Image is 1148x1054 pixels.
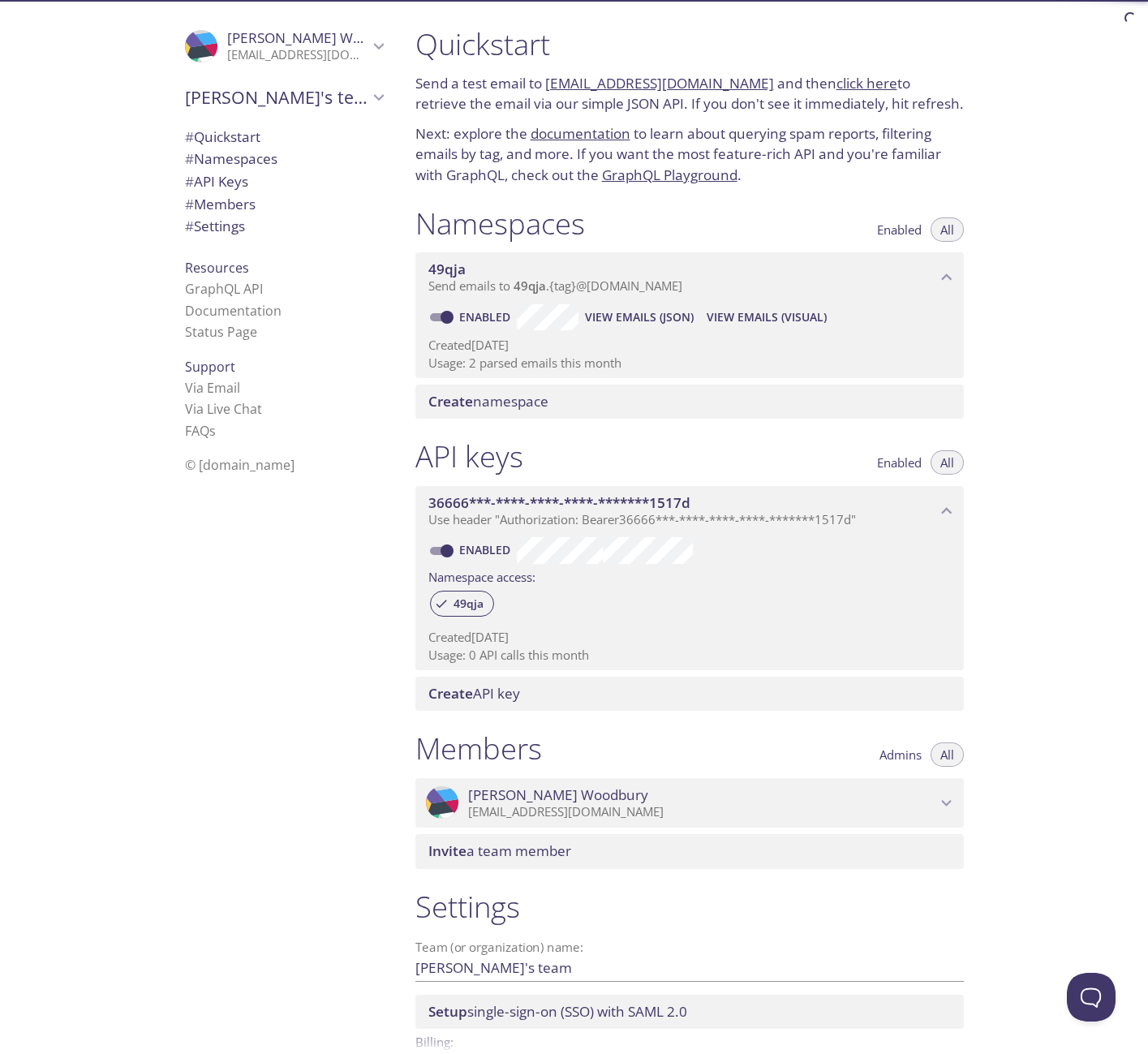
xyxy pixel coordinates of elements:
span: # [185,172,194,191]
div: Quickstart [172,126,396,148]
span: Settings [185,217,245,235]
div: 49qja namespace [415,252,964,303]
div: Create namespace [415,385,964,419]
span: Setup [428,1002,467,1021]
a: [EMAIL_ADDRESS][DOMAIN_NAME] [545,74,774,92]
a: Enabled [457,542,517,557]
span: Create [428,392,473,411]
div: Members [172,193,396,216]
span: 49qja [444,596,493,611]
div: Josh Woodbury [172,19,396,73]
button: All [931,450,964,475]
div: Invite a team member [415,834,964,868]
button: Enabled [867,217,931,242]
span: Create [428,684,473,703]
span: Send emails to . {tag} @[DOMAIN_NAME] [428,277,682,294]
span: © [DOMAIN_NAME] [185,456,295,474]
h1: Settings [415,888,964,925]
a: Enabled [457,309,517,325]
span: API key [428,684,520,703]
span: Members [185,195,256,213]
label: Namespace access: [428,564,535,587]
p: [EMAIL_ADDRESS][DOMAIN_NAME] [227,47,368,63]
span: Namespaces [185,149,277,168]
button: View Emails (JSON) [578,304,700,330]
span: # [185,149,194,168]
div: API Keys [172,170,396,193]
h1: Quickstart [415,26,964,62]
a: Status Page [185,323,257,341]
h1: Namespaces [415,205,585,242]
p: Usage: 0 API calls this month [428,647,951,664]
button: All [931,217,964,242]
a: Documentation [185,302,282,320]
label: Team (or organization) name: [415,941,584,953]
p: Next: explore the to learn about querying spam reports, filtering emails by tag, and more. If you... [415,123,964,186]
span: # [185,127,194,146]
span: [PERSON_NAME] Woodbury [468,786,648,804]
span: View Emails (JSON) [585,308,694,327]
p: Created [DATE] [428,629,951,646]
button: View Emails (Visual) [700,304,833,330]
button: All [931,742,964,767]
p: Send a test email to and then to retrieve the email via our simple JSON API. If you don't see it ... [415,73,964,114]
p: Created [DATE] [428,337,951,354]
span: Invite [428,841,467,860]
span: API Keys [185,172,248,191]
span: # [185,195,194,213]
span: 49qja [514,277,546,294]
span: 49qja [428,260,466,278]
span: Support [185,358,235,376]
div: Create API Key [415,677,964,711]
button: Enabled [867,450,931,475]
span: a team member [428,841,571,860]
a: documentation [531,124,630,143]
p: Usage: 2 parsed emails this month [428,355,951,372]
div: Setup SSO [415,995,964,1029]
h1: API keys [415,438,523,475]
div: Josh Woodbury [415,778,964,828]
a: click here [836,74,897,92]
span: # [185,217,194,235]
span: Quickstart [185,127,260,146]
div: Josh's team [172,76,396,118]
p: [EMAIL_ADDRESS][DOMAIN_NAME] [468,804,936,820]
span: View Emails (Visual) [707,308,827,327]
h1: Members [415,730,542,767]
span: [PERSON_NAME] Woodbury [227,28,407,47]
a: GraphQL API [185,280,263,298]
span: single-sign-on (SSO) with SAML 2.0 [428,1002,687,1021]
a: GraphQL Playground [602,166,737,184]
span: s [209,422,216,440]
div: Team Settings [172,215,396,238]
div: Namespaces [172,148,396,170]
span: [PERSON_NAME]'s team [185,86,368,109]
div: 49qja [430,591,494,617]
a: Via Live Chat [185,400,262,418]
iframe: Help Scout Beacon - Open [1067,973,1116,1022]
span: namespace [428,392,548,411]
a: Via Email [185,379,240,397]
a: FAQ [185,422,216,440]
button: Admins [870,742,931,767]
span: Resources [185,259,249,277]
